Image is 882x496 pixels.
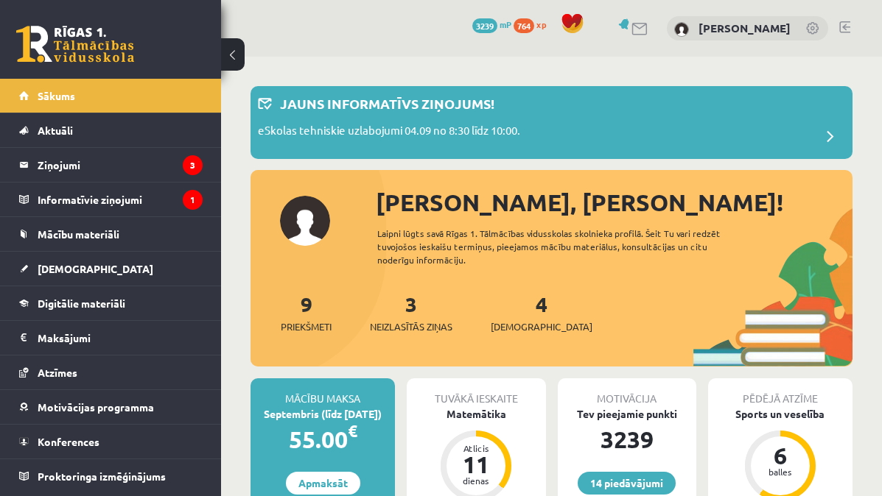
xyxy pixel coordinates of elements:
span: Aktuāli [38,124,73,137]
span: 3239 [472,18,497,33]
span: [DEMOGRAPHIC_DATA] [38,262,153,275]
a: [PERSON_NAME] [699,21,791,35]
span: Proktoringa izmēģinājums [38,470,166,483]
a: Digitālie materiāli [19,286,203,320]
a: Maksājumi [19,321,203,355]
a: Atzīmes [19,355,203,389]
a: 4[DEMOGRAPHIC_DATA] [491,291,592,334]
span: Konferences [38,435,99,448]
a: Apmaksāt [286,472,360,495]
div: dienas [454,476,498,485]
div: Motivācija [558,378,696,406]
p: eSkolas tehniskie uzlabojumi 04.09 no 8:30 līdz 10:00. [258,122,520,143]
i: 3 [183,155,203,175]
a: 9Priekšmeti [281,291,332,334]
div: Matemātika [407,406,545,422]
a: Sākums [19,79,203,113]
span: Atzīmes [38,366,77,379]
span: Neizlasītās ziņas [370,319,452,334]
a: Aktuāli [19,113,203,147]
span: 764 [514,18,534,33]
a: Jauns informatīvs ziņojums! eSkolas tehniskie uzlabojumi 04.09 no 8:30 līdz 10:00. [258,93,845,152]
div: 55.00 [251,422,395,457]
a: [DEMOGRAPHIC_DATA] [19,252,203,286]
div: balles [758,467,802,476]
div: Tuvākā ieskaite [407,378,545,406]
span: Sākums [38,89,75,102]
div: Sports un veselība [708,406,853,422]
a: Informatīvie ziņojumi1 [19,183,203,216]
legend: Ziņojumi [38,148,203,182]
div: Septembris (līdz [DATE]) [251,406,395,422]
div: 6 [758,444,802,467]
a: Mācību materiāli [19,217,203,251]
a: 3239 mP [472,18,511,30]
span: xp [536,18,546,30]
span: mP [500,18,511,30]
span: [DEMOGRAPHIC_DATA] [491,319,592,334]
div: 11 [454,453,498,476]
div: [PERSON_NAME], [PERSON_NAME]! [376,185,853,220]
a: Konferences [19,425,203,458]
div: Pēdējā atzīme [708,378,853,406]
div: Laipni lūgts savā Rīgas 1. Tālmācības vidusskolas skolnieka profilā. Šeit Tu vari redzēt tuvojošo... [377,227,738,266]
div: 3239 [558,422,696,457]
a: Motivācijas programma [19,390,203,424]
span: Priekšmeti [281,319,332,334]
a: Ziņojumi3 [19,148,203,182]
div: Tev pieejamie punkti [558,406,696,422]
p: Jauns informatīvs ziņojums! [280,93,494,113]
i: 1 [183,190,203,210]
a: Proktoringa izmēģinājums [19,459,203,493]
span: Digitālie materiāli [38,297,125,310]
div: Atlicis [454,444,498,453]
span: Mācību materiāli [38,227,119,241]
legend: Maksājumi [38,321,203,355]
span: € [348,420,357,442]
span: Motivācijas programma [38,400,154,414]
div: Mācību maksa [251,378,395,406]
a: 14 piedāvājumi [578,472,676,495]
a: Rīgas 1. Tālmācības vidusskola [16,26,134,63]
img: Amanda Lorberga [674,22,689,37]
a: 3Neizlasītās ziņas [370,291,452,334]
a: 764 xp [514,18,553,30]
legend: Informatīvie ziņojumi [38,183,203,216]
